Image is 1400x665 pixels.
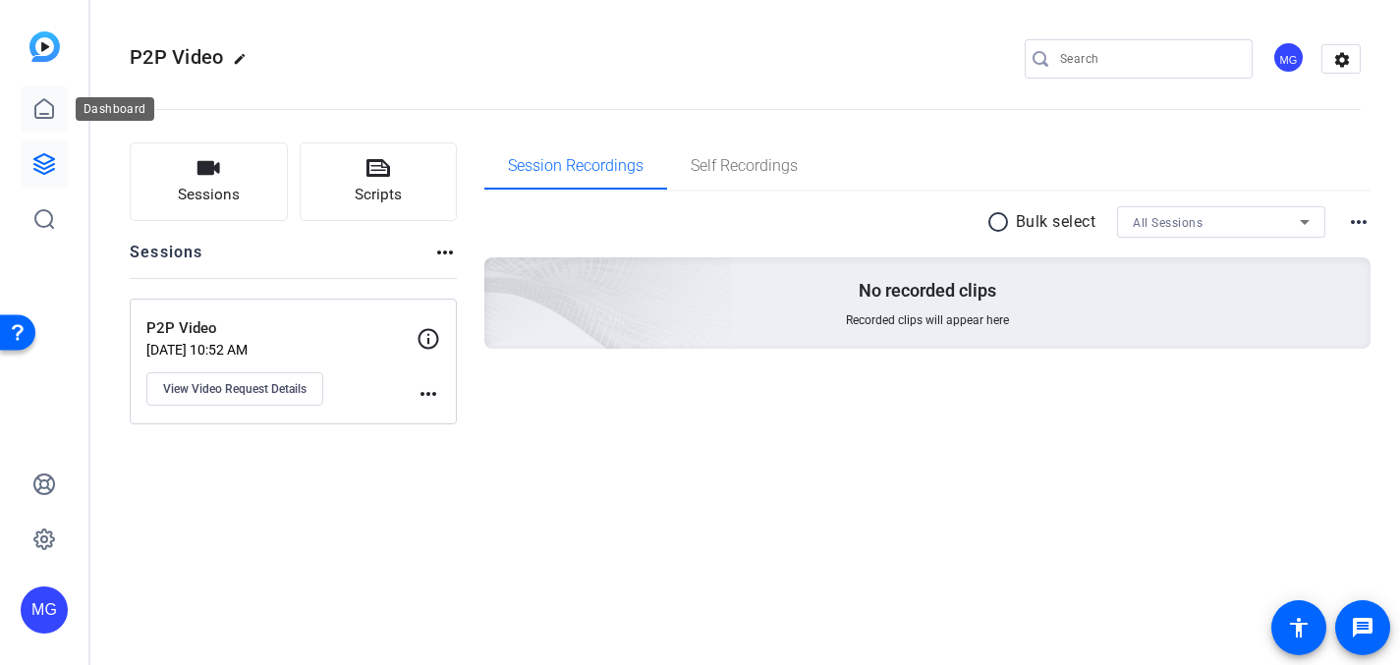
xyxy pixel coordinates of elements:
[178,184,240,206] span: Sessions
[691,158,798,174] span: Self Recordings
[986,210,1016,234] mat-icon: radio_button_unchecked
[1272,41,1305,74] div: MG
[300,142,458,221] button: Scripts
[508,158,644,174] span: Session Recordings
[130,241,203,278] h2: Sessions
[433,241,457,264] mat-icon: more_horiz
[130,45,223,69] span: P2P Video
[1272,41,1307,76] ngx-avatar: Meredith Grubb
[130,142,288,221] button: Sessions
[264,63,733,489] img: embarkstudio-empty-session.png
[146,317,417,340] p: P2P Video
[417,382,440,406] mat-icon: more_horiz
[21,586,68,634] div: MG
[859,279,996,303] p: No recorded clips
[1351,616,1374,639] mat-icon: message
[146,342,417,358] p: [DATE] 10:52 AM
[1287,616,1311,639] mat-icon: accessibility
[163,381,307,397] span: View Video Request Details
[1133,216,1203,230] span: All Sessions
[29,31,60,62] img: blue-gradient.svg
[233,52,256,76] mat-icon: edit
[1016,210,1096,234] p: Bulk select
[355,184,402,206] span: Scripts
[1060,47,1237,71] input: Search
[1347,210,1371,234] mat-icon: more_horiz
[76,97,154,121] div: Dashboard
[1322,45,1362,75] mat-icon: settings
[846,312,1009,328] span: Recorded clips will appear here
[146,372,323,406] button: View Video Request Details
